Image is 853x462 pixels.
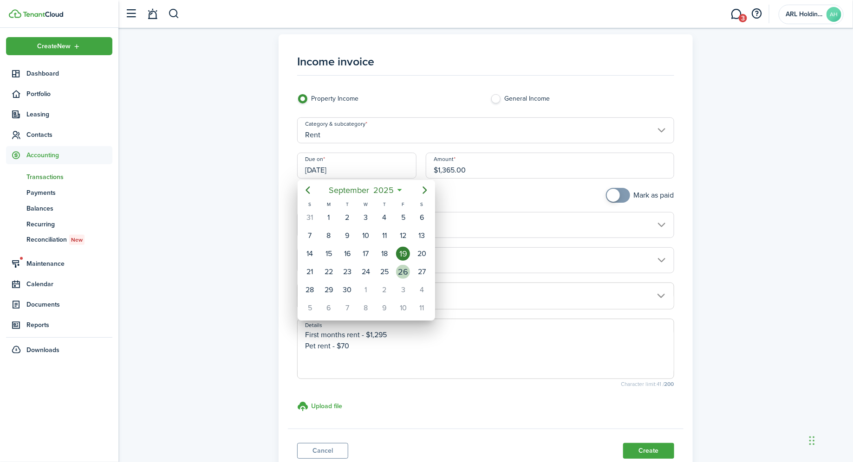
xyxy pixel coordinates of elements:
[378,211,391,225] div: Thursday, September 4, 2025
[415,229,429,243] div: Saturday, September 13, 2025
[396,265,410,279] div: Friday, September 26, 2025
[322,247,336,261] div: Monday, September 15, 2025
[412,200,431,208] div: S
[359,283,373,297] div: Wednesday, October 1, 2025
[340,229,354,243] div: Tuesday, September 9, 2025
[303,265,317,279] div: Sunday, September 21, 2025
[340,247,354,261] div: Tuesday, September 16, 2025
[357,200,375,208] div: W
[396,211,410,225] div: Friday, September 5, 2025
[359,247,373,261] div: Wednesday, September 17, 2025
[394,200,412,208] div: F
[303,229,317,243] div: Sunday, September 7, 2025
[340,283,354,297] div: Tuesday, September 30, 2025
[303,301,317,315] div: Sunday, October 5, 2025
[378,265,391,279] div: Thursday, September 25, 2025
[323,182,400,199] mbsc-button: September2025
[359,211,373,225] div: Wednesday, September 3, 2025
[322,211,336,225] div: Monday, September 1, 2025
[340,265,354,279] div: Tuesday, September 23, 2025
[396,247,410,261] div: Today, Friday, September 19, 2025
[378,247,391,261] div: Thursday, September 18, 2025
[359,301,373,315] div: Wednesday, October 8, 2025
[319,200,338,208] div: M
[322,265,336,279] div: Monday, September 22, 2025
[359,265,373,279] div: Wednesday, September 24, 2025
[299,181,317,199] mbsc-button: Previous page
[338,200,357,208] div: T
[396,283,410,297] div: Friday, October 3, 2025
[359,229,373,243] div: Wednesday, September 10, 2025
[415,283,429,297] div: Saturday, October 4, 2025
[340,301,354,315] div: Tuesday, October 7, 2025
[301,200,319,208] div: S
[303,211,317,225] div: Sunday, August 31, 2025
[378,301,391,315] div: Thursday, October 9, 2025
[322,229,336,243] div: Monday, September 8, 2025
[322,283,336,297] div: Monday, September 29, 2025
[375,200,394,208] div: T
[371,182,396,199] span: 2025
[378,229,391,243] div: Thursday, September 11, 2025
[415,265,429,279] div: Saturday, September 27, 2025
[378,283,391,297] div: Thursday, October 2, 2025
[327,182,371,199] span: September
[303,247,317,261] div: Sunday, September 14, 2025
[416,181,434,199] mbsc-button: Next page
[340,211,354,225] div: Tuesday, September 2, 2025
[415,211,429,225] div: Saturday, September 6, 2025
[303,283,317,297] div: Sunday, September 28, 2025
[415,247,429,261] div: Saturday, September 20, 2025
[396,301,410,315] div: Friday, October 10, 2025
[322,301,336,315] div: Monday, October 6, 2025
[396,229,410,243] div: Friday, September 12, 2025
[415,301,429,315] div: Saturday, October 11, 2025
